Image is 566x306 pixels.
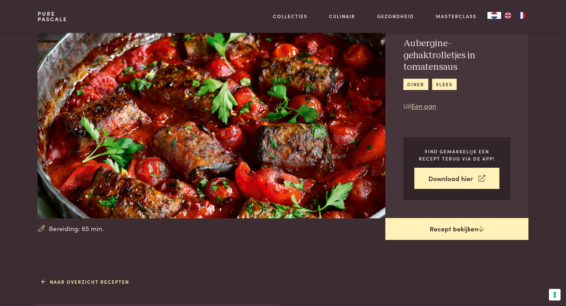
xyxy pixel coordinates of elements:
a: NL [487,12,501,19]
a: PurePascale [38,11,67,22]
span: Bereiding: 65 min. [49,224,104,233]
a: Een pan [411,101,436,110]
a: Naar overzicht recepten [41,278,129,285]
a: Recept bekijken [385,218,528,240]
h2: Aubergine-gehaktrolletjes in tomatensaus [403,38,510,73]
aside: Language selected: Nederlands [487,12,528,19]
a: EN [501,12,515,19]
ul: Language list [501,12,528,19]
a: FR [515,12,528,19]
a: Gezondheid [377,13,414,20]
p: Vind gemakkelijk een recept terug via de app! [414,148,499,162]
a: diner [403,79,428,90]
a: vlees [432,79,457,90]
a: Culinair [329,13,355,20]
div: Language [487,12,501,19]
button: Uw voorkeuren voor toestemming voor trackingtechnologieën [549,289,561,301]
a: Download hier [414,168,499,189]
a: Collecties [273,13,307,20]
p: Uit [403,101,510,111]
a: Masterclass [436,13,477,20]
